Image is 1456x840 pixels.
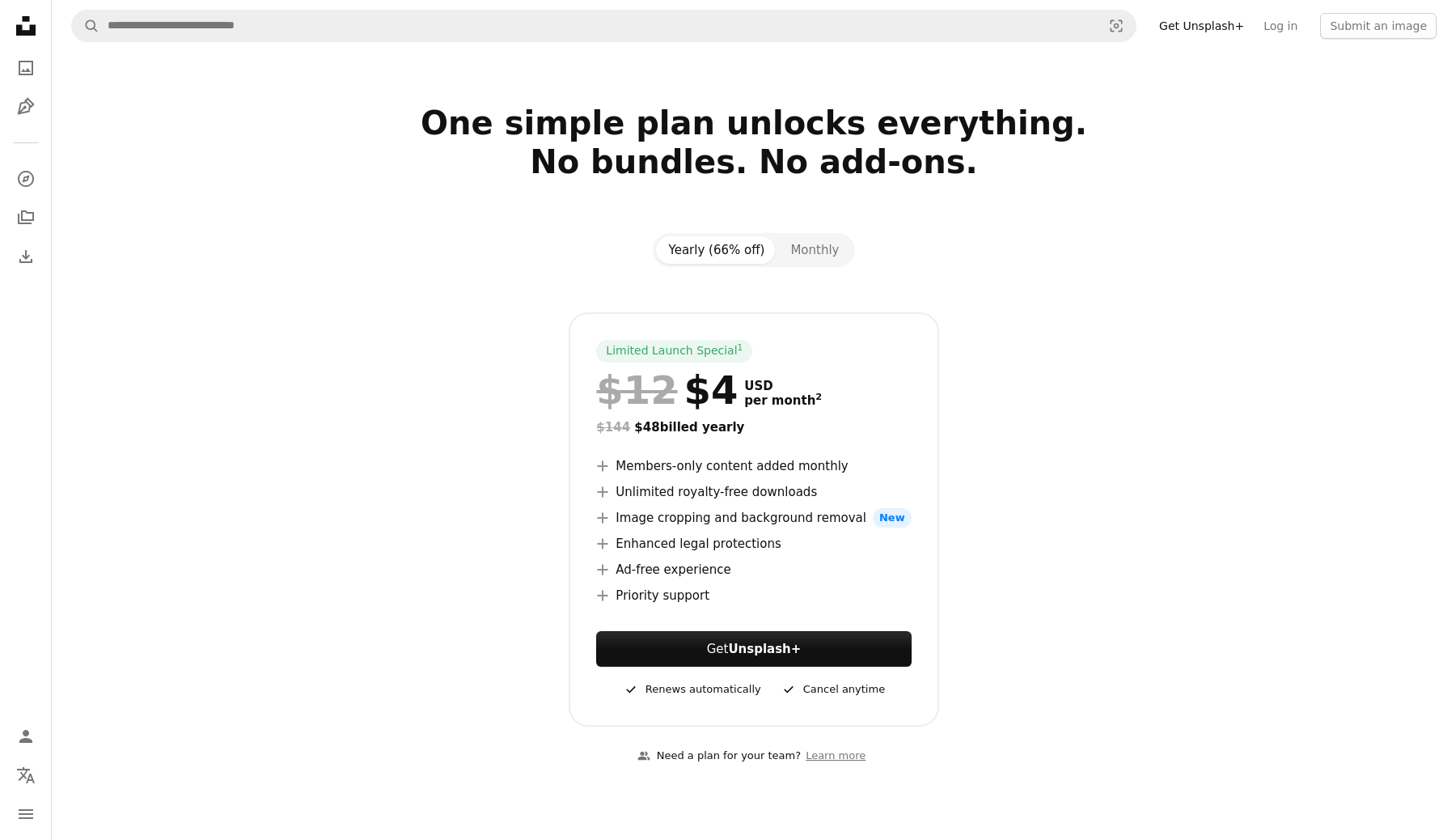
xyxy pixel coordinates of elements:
[10,240,42,273] a: Download History
[10,720,42,753] a: Log in / Sign up
[10,759,42,791] button: Language
[596,369,738,411] div: $4
[10,10,42,45] a: Home — Unsplash
[596,560,911,579] li: Ad-free experience
[812,393,825,408] a: 2
[728,642,801,656] strong: Unsplash+
[596,456,911,476] li: Members-only content added monthly
[596,482,911,502] li: Unlimited royalty-free downloads
[873,508,912,528] span: New
[777,236,852,264] button: Monthly
[596,586,911,605] li: Priority support
[744,393,822,408] span: per month
[596,420,630,435] span: $144
[1320,13,1437,39] button: Submit an image
[734,343,747,359] a: 1
[10,91,42,123] a: Illustrations
[738,342,743,352] sup: 1
[781,680,885,699] div: Cancel anytime
[596,508,911,528] li: Image cropping and background removal
[1149,13,1254,39] a: Get Unsplash+
[72,11,99,41] button: Search Unsplash
[637,748,801,765] div: Need a plan for your team?
[801,743,870,770] a: Learn more
[815,392,822,402] sup: 2
[596,534,911,554] li: Enhanced legal protections
[596,418,911,437] div: $48 billed yearly
[71,10,1136,42] form: Find visuals sitewide
[233,104,1275,220] h2: One simple plan unlocks everything. No bundles. No add-ons.
[596,340,752,363] div: Limited Launch Special
[10,202,42,234] a: Collections
[1254,13,1307,39] a: Log in
[1097,11,1136,41] button: Visual search
[596,631,911,667] button: GetUnsplash+
[623,680,761,699] div: Renews automatically
[10,798,42,830] button: Menu
[656,236,778,264] button: Yearly (66% off)
[744,379,822,393] span: USD
[10,163,42,195] a: Explore
[596,369,677,411] span: $12
[10,52,42,84] a: Photos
